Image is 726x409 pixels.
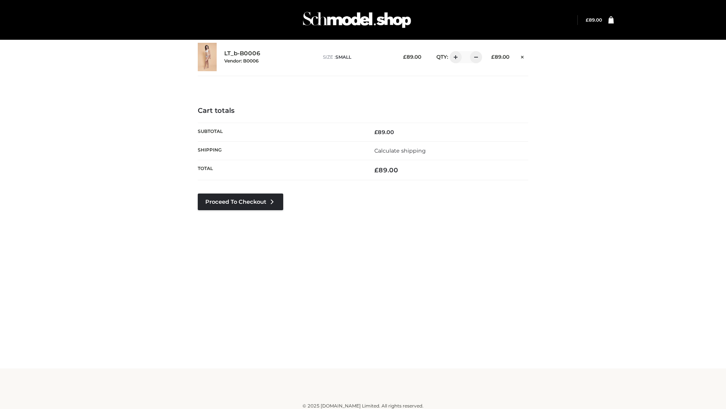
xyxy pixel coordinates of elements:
small: Vendor: B0006 [224,58,259,64]
h4: Cart totals [198,107,528,115]
a: Calculate shipping [374,147,426,154]
span: £ [374,166,379,174]
a: Remove this item [517,51,528,61]
th: Subtotal [198,123,363,141]
a: £89.00 [586,17,602,23]
bdi: 89.00 [374,166,398,174]
bdi: 89.00 [491,54,509,60]
bdi: 89.00 [374,129,394,136]
span: SMALL [335,54,351,60]
th: Total [198,160,363,180]
bdi: 89.00 [403,54,421,60]
span: £ [491,54,495,60]
img: Schmodel Admin 964 [300,5,414,35]
a: Proceed to Checkout [198,194,283,210]
a: LT_b-B0006 [224,50,261,57]
span: £ [586,17,589,23]
div: QTY: [429,51,479,63]
bdi: 89.00 [586,17,602,23]
th: Shipping [198,141,363,160]
p: size : [323,54,391,61]
span: £ [403,54,406,60]
img: LT_b-B0006 - SMALL [198,43,217,71]
span: £ [374,129,378,136]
